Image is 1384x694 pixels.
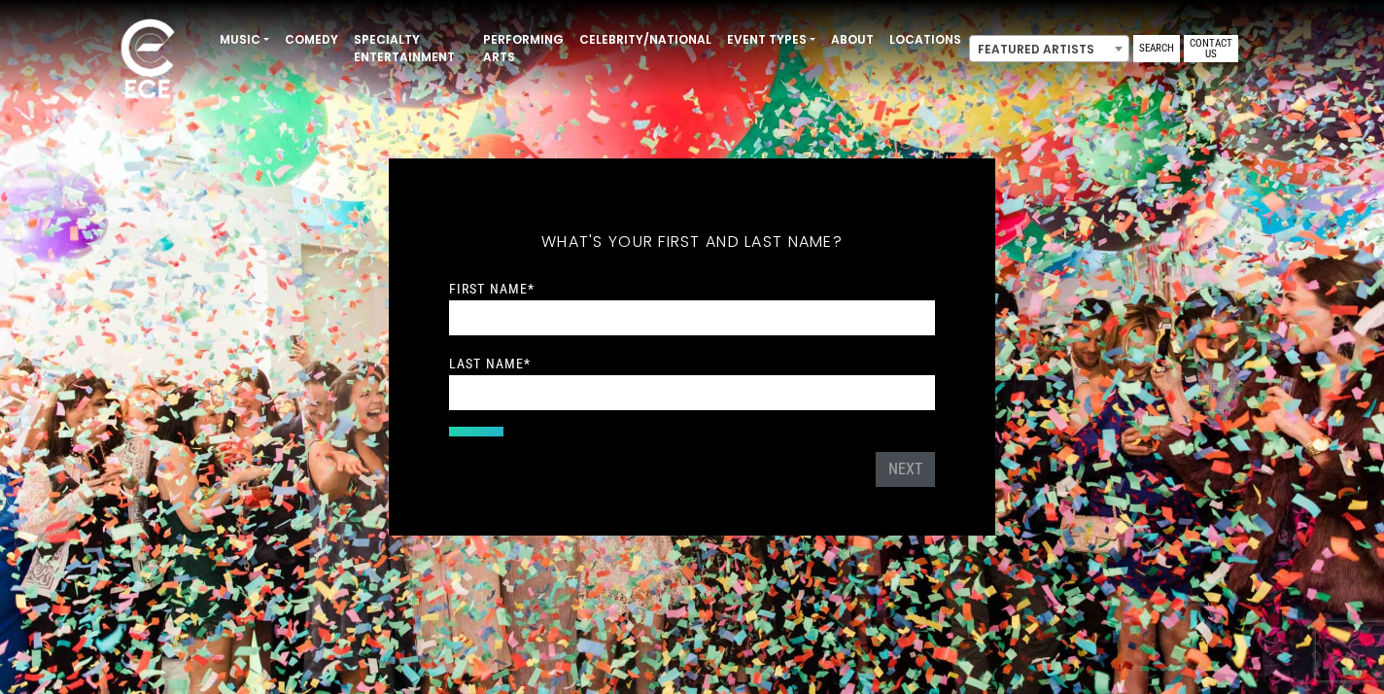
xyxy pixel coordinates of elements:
a: About [823,23,882,56]
a: Specialty Entertainment [346,23,475,74]
a: Music [212,23,277,56]
a: Contact Us [1184,35,1238,62]
img: ece_new_logo_whitev2-1.png [99,14,196,108]
a: Comedy [277,23,346,56]
a: Search [1133,35,1180,62]
a: Event Types [719,23,823,56]
span: Featured Artists [969,35,1129,62]
h5: What's your first and last name? [449,207,935,277]
label: Last Name [449,355,531,372]
a: Celebrity/National [571,23,719,56]
span: Featured Artists [970,36,1128,63]
a: Performing Arts [475,23,571,74]
a: Locations [882,23,969,56]
label: First Name [449,280,535,297]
